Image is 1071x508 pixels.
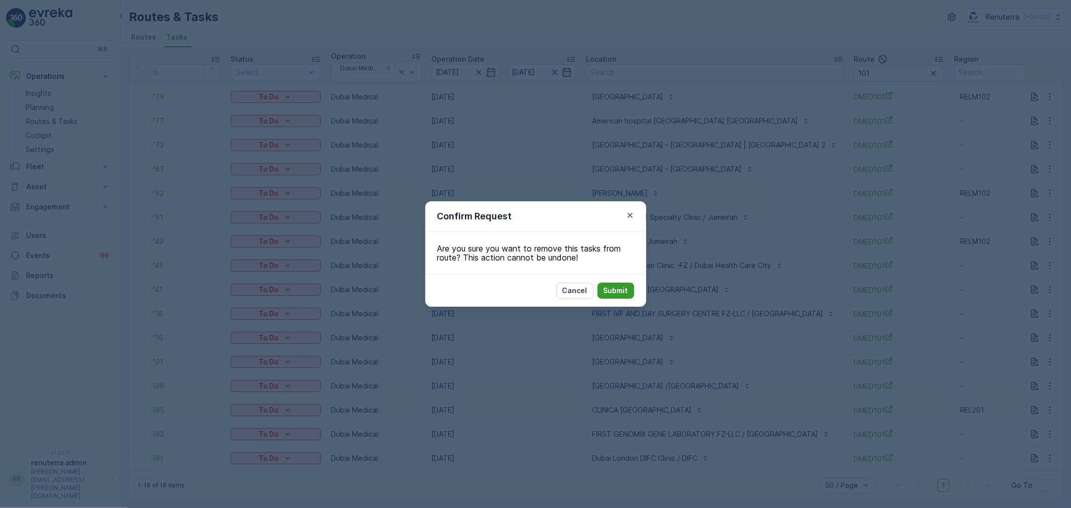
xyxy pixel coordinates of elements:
p: Cancel [562,286,587,296]
p: Submit [604,286,628,296]
button: Cancel [556,283,593,299]
div: Are you sure you want to remove this tasks from route? This action cannot be undone! [425,232,646,274]
button: Submit [598,283,634,299]
p: Confirm Request [437,209,512,223]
